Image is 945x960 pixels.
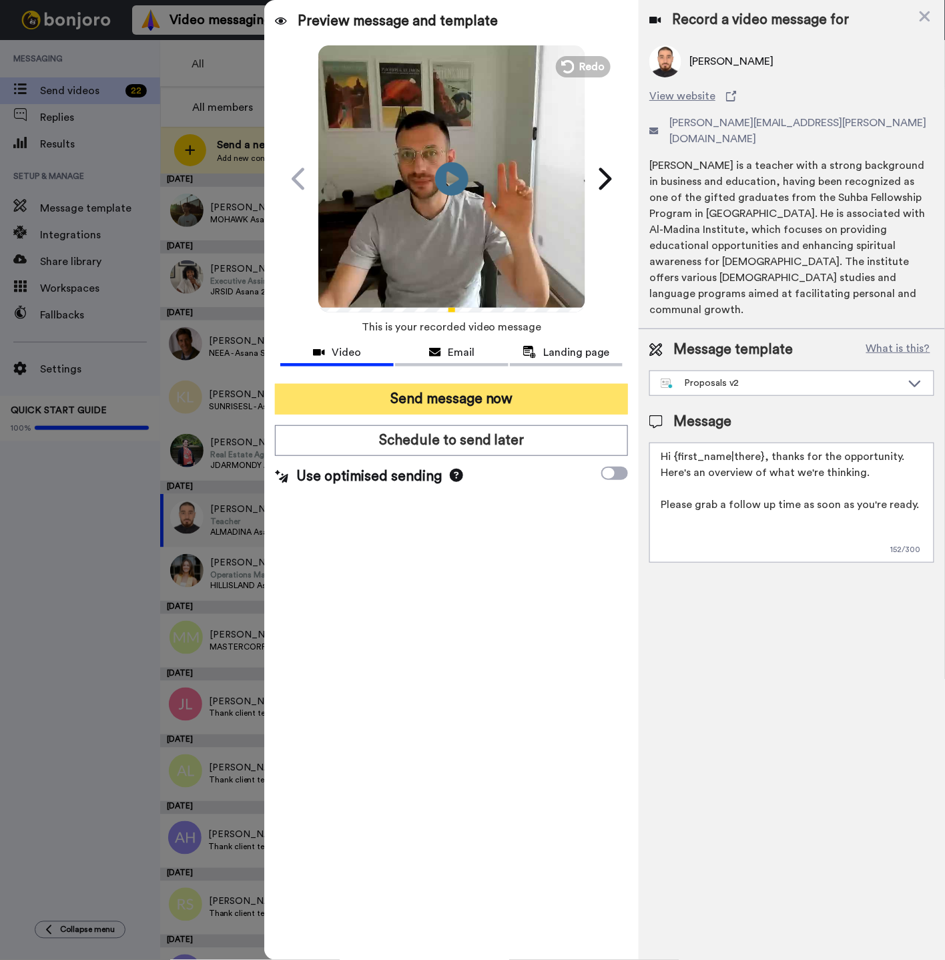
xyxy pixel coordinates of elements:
span: Landing page [543,344,610,361]
span: This is your recorded video message [362,312,542,342]
textarea: Hi {first_name|there}, thanks for the opportunity. Here's an overview of what we're thinking. Ple... [649,443,934,563]
img: nextgen-template.svg [661,379,673,389]
span: [PERSON_NAME][EMAIL_ADDRESS][PERSON_NAME][DOMAIN_NAME] [669,115,934,147]
div: [PERSON_NAME] is a teacher with a strong background in business and education, having been recogn... [649,158,934,318]
button: Send message now [275,384,628,415]
a: View website [649,88,934,104]
div: Proposals v2 [661,377,902,390]
span: Message [673,412,731,432]
button: What is this? [862,340,934,360]
span: Video [332,344,361,361]
button: Schedule to send later [275,425,628,456]
span: View website [649,88,715,104]
span: Message template [673,340,793,360]
span: Email [448,344,475,361]
span: Use optimised sending [296,467,442,487]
